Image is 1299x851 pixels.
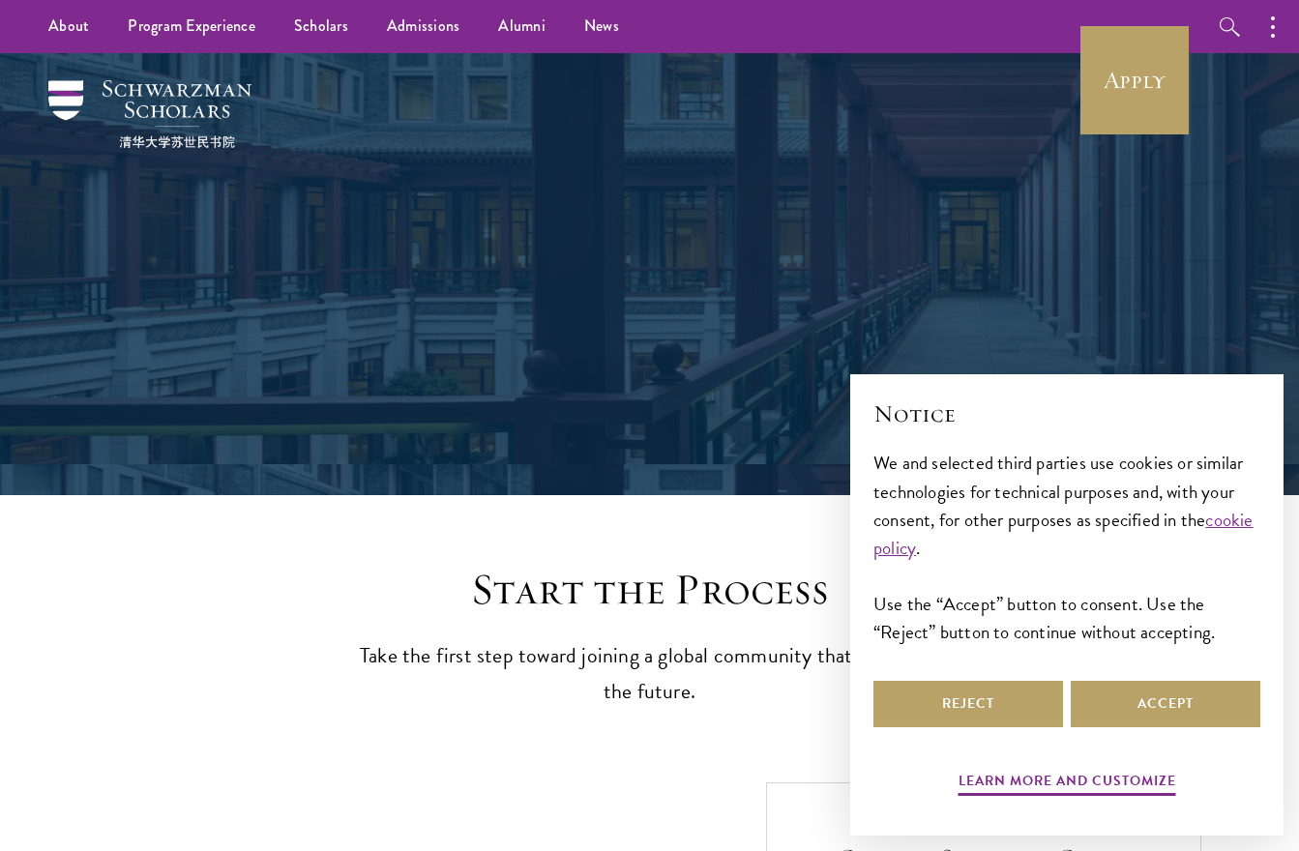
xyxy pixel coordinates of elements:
[350,563,950,617] h2: Start the Process
[873,681,1063,727] button: Reject
[350,638,950,710] p: Take the first step toward joining a global community that will shape the future.
[873,449,1260,645] div: We and selected third parties use cookies or similar technologies for technical purposes and, wit...
[873,506,1254,562] a: cookie policy
[1071,681,1260,727] button: Accept
[873,397,1260,430] h2: Notice
[1080,26,1189,134] a: Apply
[48,80,251,148] img: Schwarzman Scholars
[959,769,1176,799] button: Learn more and customize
